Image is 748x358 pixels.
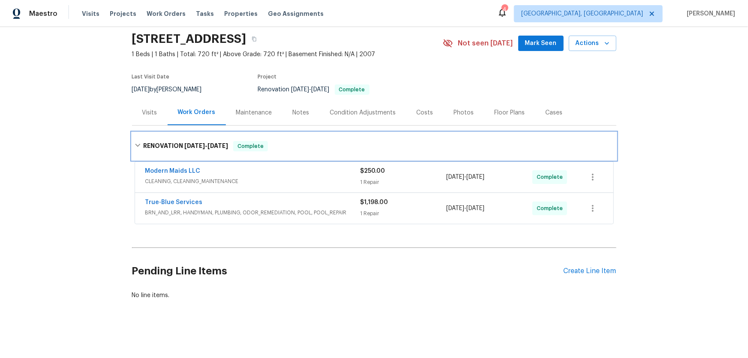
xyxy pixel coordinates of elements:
[132,74,170,79] span: Last Visit Date
[132,87,150,93] span: [DATE]
[466,174,484,180] span: [DATE]
[132,132,616,160] div: RENOVATION [DATE]-[DATE]Complete
[446,205,464,211] span: [DATE]
[258,87,369,93] span: Renovation
[293,108,309,117] div: Notes
[683,9,735,18] span: [PERSON_NAME]
[525,38,557,49] span: Mark Seen
[236,108,272,117] div: Maintenance
[495,108,525,117] div: Floor Plans
[110,9,136,18] span: Projects
[502,5,508,14] div: 4
[147,9,186,18] span: Work Orders
[569,36,616,51] button: Actions
[446,204,484,213] span: -
[454,108,474,117] div: Photos
[360,168,385,174] span: $250.00
[184,143,228,149] span: -
[576,38,610,49] span: Actions
[446,173,484,181] span: -
[246,31,262,47] button: Copy Address
[564,267,616,275] div: Create Line Item
[143,141,228,151] h6: RENOVATION
[360,178,447,187] div: 1 Repair
[82,9,99,18] span: Visits
[132,50,443,59] span: 1 Beds | 1 Baths | Total: 720 ft² | Above Grade: 720 ft² | Basement Finished: N/A | 2007
[360,209,447,218] div: 1 Repair
[145,199,203,205] a: True-Blue Services
[268,9,324,18] span: Geo Assignments
[207,143,228,149] span: [DATE]
[312,87,330,93] span: [DATE]
[132,35,246,43] h2: [STREET_ADDRESS]
[537,204,566,213] span: Complete
[224,9,258,18] span: Properties
[336,87,369,92] span: Complete
[546,108,563,117] div: Cases
[145,168,201,174] a: Modern Maids LLC
[458,39,513,48] span: Not seen [DATE]
[132,291,616,300] div: No line items.
[291,87,330,93] span: -
[466,205,484,211] span: [DATE]
[291,87,309,93] span: [DATE]
[258,74,277,79] span: Project
[330,108,396,117] div: Condition Adjustments
[132,84,212,95] div: by [PERSON_NAME]
[446,174,464,180] span: [DATE]
[142,108,157,117] div: Visits
[178,108,216,117] div: Work Orders
[521,9,643,18] span: [GEOGRAPHIC_DATA], [GEOGRAPHIC_DATA]
[417,108,433,117] div: Costs
[360,199,388,205] span: $1,198.00
[132,251,564,291] h2: Pending Line Items
[196,11,214,17] span: Tasks
[234,142,267,150] span: Complete
[537,173,566,181] span: Complete
[184,143,205,149] span: [DATE]
[145,208,360,217] span: BRN_AND_LRR, HANDYMAN, PLUMBING, ODOR_REMEDIATION, POOL, POOL_REPAIR
[145,177,360,186] span: CLEANING, CLEANING_MAINTENANCE
[29,9,57,18] span: Maestro
[518,36,564,51] button: Mark Seen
